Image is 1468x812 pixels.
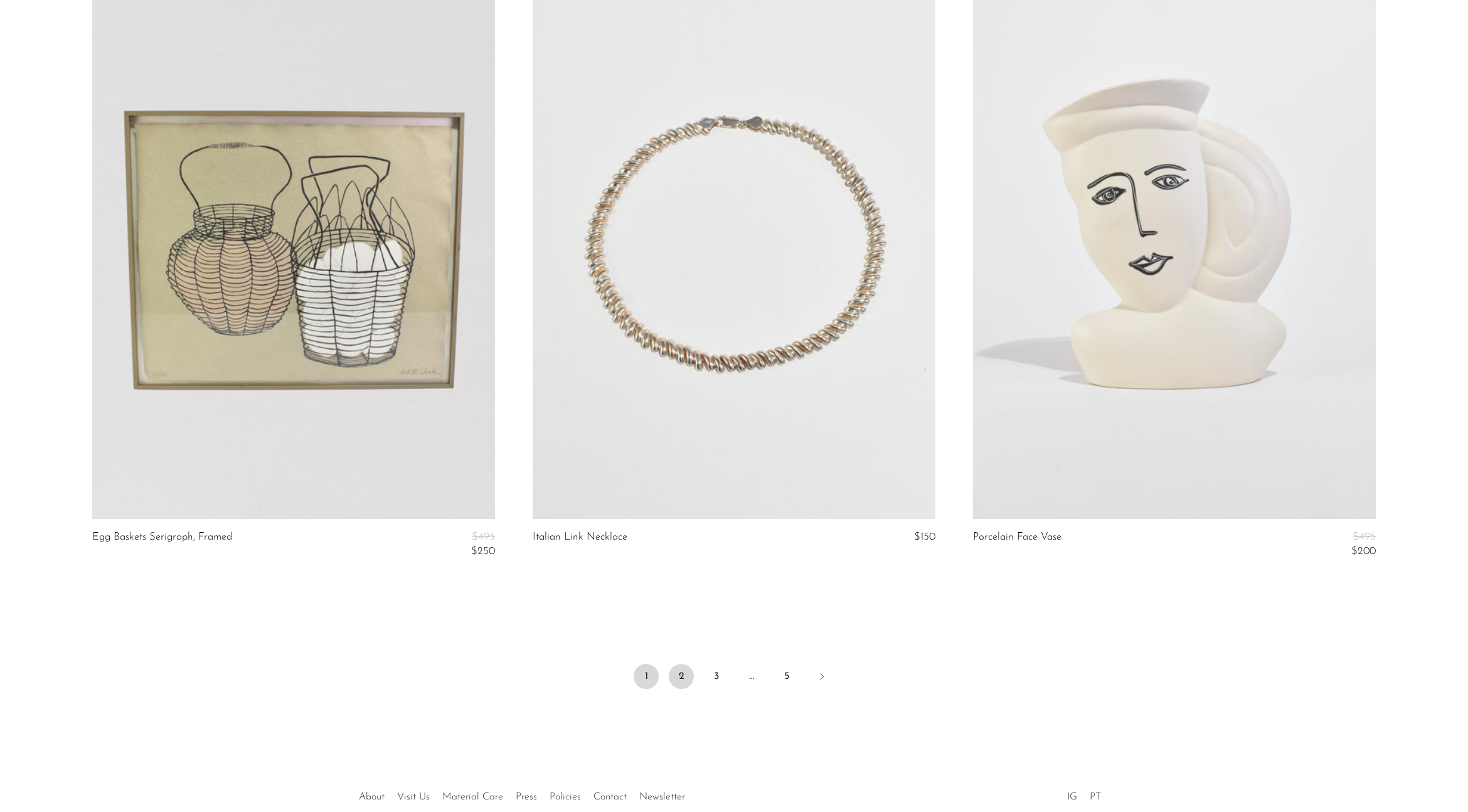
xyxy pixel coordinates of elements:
[397,792,430,802] a: Visit Us
[704,664,729,689] a: 3
[1090,792,1101,802] a: PT
[634,664,659,689] span: 1
[593,792,627,802] a: Contact
[669,664,694,689] a: 2
[973,532,1061,557] a: Porcelain Face Vase
[516,792,537,802] a: Press
[533,532,627,543] a: Italian Link Necklace
[442,792,503,802] a: Material Care
[1351,546,1376,557] span: $200
[92,532,232,557] a: Egg Baskets Serigraph, Framed
[1061,782,1107,806] ul: Social Medias
[914,532,935,542] span: $150
[739,664,764,689] span: …
[359,792,385,802] a: About
[472,532,495,542] span: $495
[774,664,799,689] a: 5
[471,546,495,557] span: $250
[809,664,834,692] a: Next
[550,792,581,802] a: Policies
[353,782,691,806] ul: Quick links
[1353,532,1376,542] span: $495
[1067,792,1077,802] a: IG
